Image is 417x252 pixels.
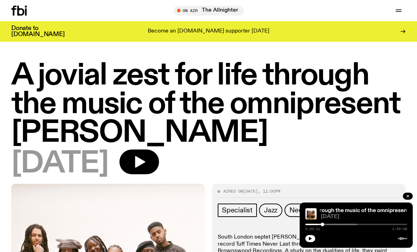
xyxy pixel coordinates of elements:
span: Neo-Soul [289,206,319,214]
p: Become an [DOMAIN_NAME] supporter [DATE] [148,28,269,35]
span: Specialist [222,206,253,214]
span: [DATE] [11,150,108,178]
span: 1:59:58 [392,227,407,231]
h1: A jovial zest for life through the music of the omnipresent [PERSON_NAME] [11,61,406,147]
button: On AirThe Allnighter [174,6,244,16]
h3: Donate to [DOMAIN_NAME] [11,25,65,37]
a: Specialist [218,204,257,217]
span: 0:20:11 [305,227,320,231]
img: All seven members of Kokoroko either standing, sitting or spread out on the ground. They are hudd... [305,208,317,219]
span: [DATE] [321,214,407,219]
span: Aired on [223,188,243,194]
a: Neo-Soul [284,204,324,217]
span: Jazz [264,206,277,214]
span: , 11:00pm [258,188,280,194]
span: [DATE] [243,188,258,194]
a: Jazz [259,204,282,217]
